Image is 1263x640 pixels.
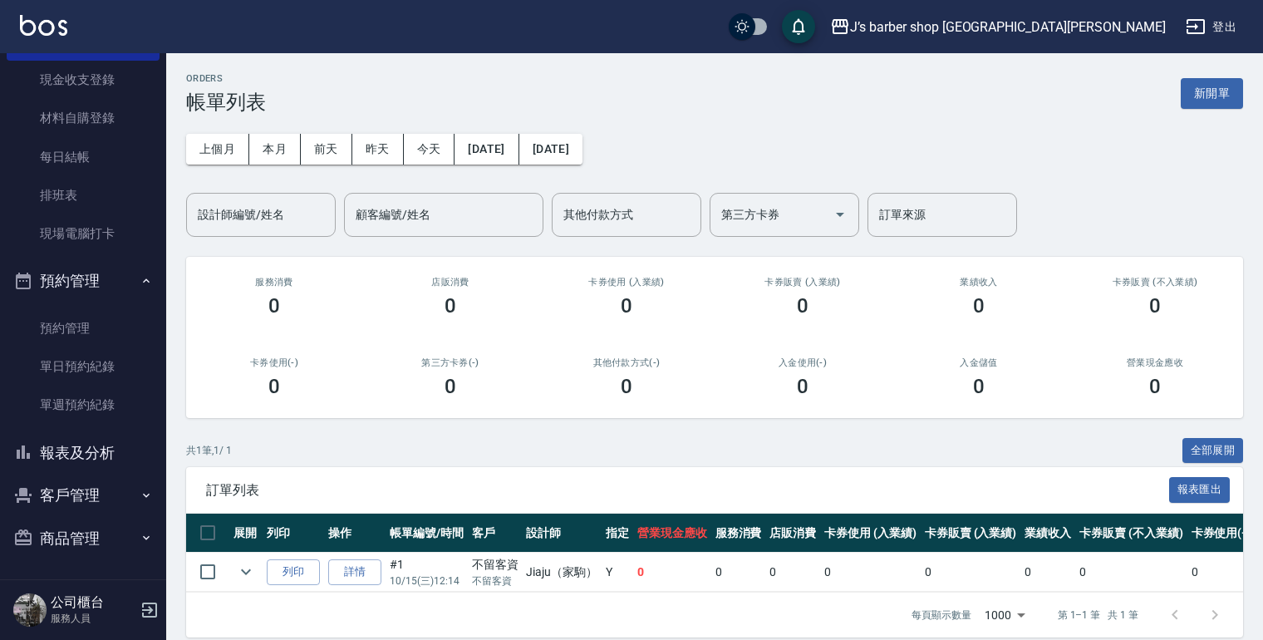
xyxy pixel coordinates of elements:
h3: 0 [797,375,808,398]
td: 0 [633,553,711,592]
p: 不留客資 [472,574,518,588]
th: 卡券販賣 (不入業績) [1075,514,1187,553]
th: 列印 [263,514,324,553]
th: 卡券使用 (入業績) [820,514,921,553]
th: 服務消費 [711,514,766,553]
a: 每日結帳 [7,138,160,176]
th: 客戶 [468,514,523,553]
button: 預約管理 [7,259,160,303]
h3: 0 [445,375,456,398]
td: Jiaju（家駒） [522,553,602,592]
p: 第 1–1 筆 共 1 筆 [1058,608,1138,623]
h3: 0 [268,294,280,318]
button: [DATE] [455,134,518,165]
button: 新開單 [1181,78,1243,109]
button: 客戶管理 [7,474,160,517]
button: Open [827,201,853,228]
button: 本月 [249,134,301,165]
th: 設計師 [522,514,602,553]
img: Person [13,593,47,627]
h3: 0 [973,294,985,318]
button: 上個月 [186,134,249,165]
th: 操作 [324,514,386,553]
td: #1 [386,553,468,592]
h5: 公司櫃台 [51,594,135,611]
th: 帳單編號/時間 [386,514,468,553]
span: 訂單列表 [206,482,1169,499]
td: 0 [820,553,921,592]
button: 今天 [404,134,455,165]
button: 全部展開 [1182,438,1244,464]
button: expand row [233,559,258,584]
button: 前天 [301,134,352,165]
th: 卡券使用(-) [1187,514,1256,553]
p: 每頁顯示數量 [912,608,971,623]
td: 0 [1075,553,1187,592]
button: [DATE] [519,134,582,165]
h2: 入金儲值 [911,357,1047,368]
div: 1000 [978,593,1031,638]
h2: ORDERS [186,73,266,84]
a: 單日預約紀錄 [7,347,160,386]
a: 材料自購登錄 [7,99,160,137]
h3: 0 [797,294,808,318]
p: 共 1 筆, 1 / 1 [186,443,232,458]
td: Y [602,553,633,592]
button: 報表匯出 [1169,477,1231,503]
td: 0 [711,553,766,592]
h3: 0 [621,375,632,398]
img: Logo [20,15,67,36]
div: J’s barber shop [GEOGRAPHIC_DATA][PERSON_NAME] [850,17,1166,37]
h3: 服務消費 [206,277,342,288]
h3: 0 [621,294,632,318]
h3: 0 [1149,294,1161,318]
div: 不留客資 [472,556,518,574]
a: 預約管理 [7,309,160,347]
h2: 卡券使用 (入業績) [558,277,695,288]
a: 現金收支登錄 [7,61,160,99]
p: 服務人員 [51,611,135,626]
h2: 卡券販賣 (不入業績) [1087,277,1223,288]
th: 展開 [229,514,263,553]
h3: 0 [973,375,985,398]
button: 昨天 [352,134,404,165]
h2: 店販消費 [382,277,518,288]
p: 10/15 (三) 12:14 [390,574,464,588]
th: 營業現金應收 [633,514,711,553]
th: 業績收入 [1020,514,1075,553]
button: save [782,10,815,43]
h2: 卡券使用(-) [206,357,342,368]
button: J’s barber shop [GEOGRAPHIC_DATA][PERSON_NAME] [823,10,1172,44]
button: 報表及分析 [7,431,160,475]
h3: 0 [268,375,280,398]
a: 新開單 [1181,85,1243,101]
button: 商品管理 [7,517,160,560]
h2: 第三方卡券(-) [382,357,518,368]
h3: 帳單列表 [186,91,266,114]
a: 現場電腦打卡 [7,214,160,253]
td: 0 [1187,553,1256,592]
td: 0 [765,553,820,592]
th: 卡券販賣 (入業績) [921,514,1021,553]
h3: 0 [1149,375,1161,398]
h2: 卡券販賣 (入業績) [735,277,871,288]
th: 指定 [602,514,633,553]
a: 詳情 [328,559,381,585]
td: 0 [921,553,1021,592]
a: 排班表 [7,176,160,214]
h3: 0 [445,294,456,318]
button: 登出 [1179,12,1243,42]
h2: 其他付款方式(-) [558,357,695,368]
a: 報表匯出 [1169,481,1231,497]
h2: 入金使用(-) [735,357,871,368]
td: 0 [1020,553,1075,592]
h2: 業績收入 [911,277,1047,288]
button: 列印 [267,559,320,585]
h2: 營業現金應收 [1087,357,1223,368]
a: 單週預約紀錄 [7,386,160,424]
th: 店販消費 [765,514,820,553]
